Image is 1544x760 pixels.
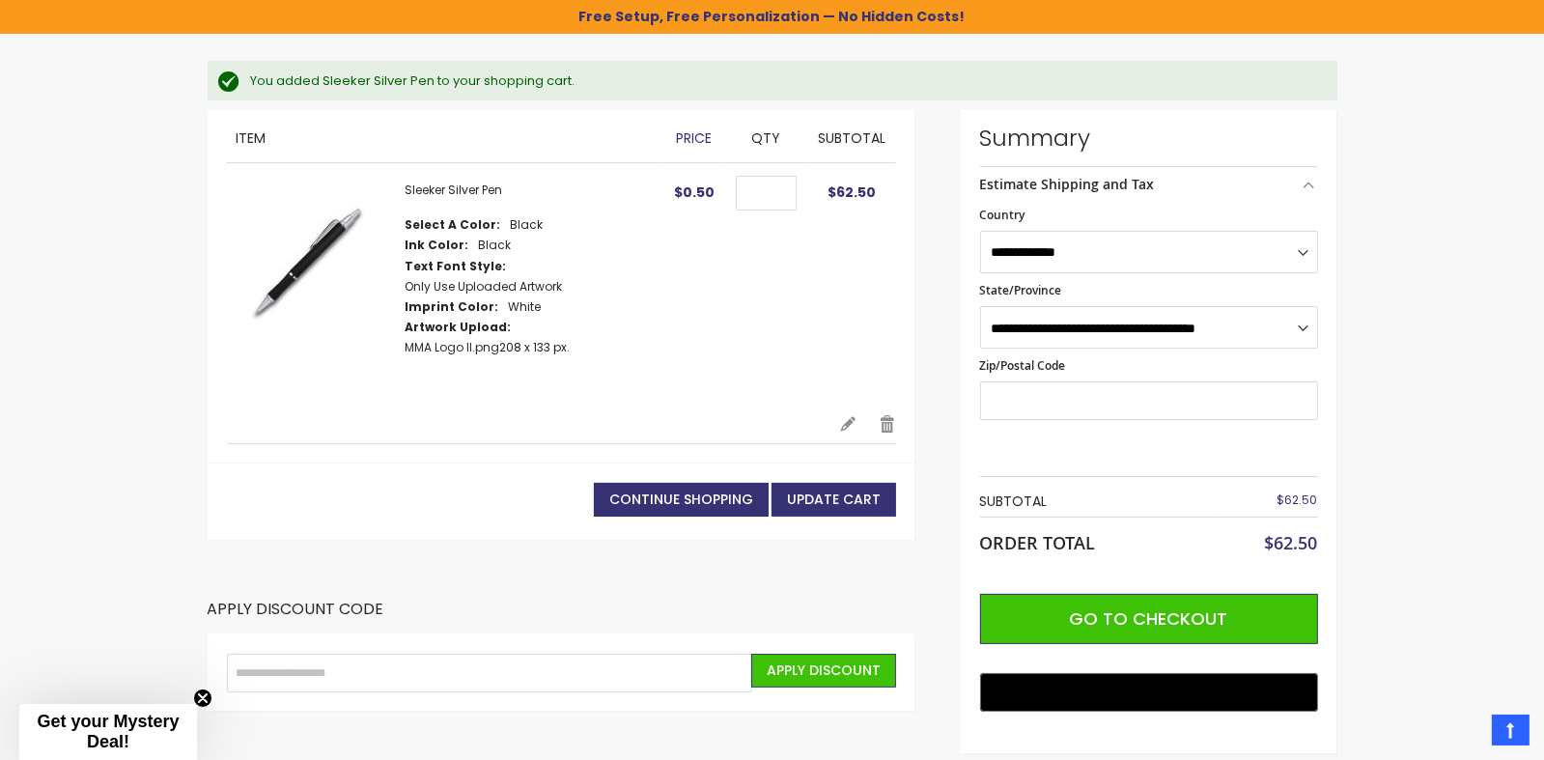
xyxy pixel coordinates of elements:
[767,661,881,680] span: Apply Discount
[980,487,1217,517] th: Subtotal
[980,594,1318,644] button: Go to Checkout
[227,183,406,395] a: Sleeker Silver-Black
[37,712,179,751] span: Get your Mystery Deal!
[479,238,512,253] dd: Black
[980,282,1062,298] span: State/Province
[980,175,1155,193] strong: Estimate Shipping and Tax
[406,217,501,233] dt: Select A Color
[406,299,499,315] dt: Imprint Color
[19,704,197,760] div: Get your Mystery Deal!Close teaser
[980,207,1025,223] span: Country
[787,490,881,509] span: Update Cart
[251,72,1318,90] div: You added Sleeker Silver Pen to your shopping cart.
[509,299,542,315] dd: White
[676,128,712,148] span: Price
[406,340,571,355] dd: 208 x 133 px.
[406,339,500,355] a: MMA Logo II.png
[980,528,1096,554] strong: Order Total
[208,599,384,634] strong: Apply Discount Code
[406,238,469,253] dt: Ink Color
[980,357,1066,374] span: Zip/Postal Code
[674,183,715,202] span: $0.50
[406,320,512,335] dt: Artwork Upload
[193,689,212,708] button: Close teaser
[609,490,753,509] span: Continue Shopping
[594,483,769,517] a: Continue Shopping
[237,128,267,148] span: Item
[406,279,563,295] dd: Only Use Uploaded Artwork
[1385,708,1544,760] iframe: Google Customer Reviews
[1277,492,1318,508] span: $62.50
[406,259,507,274] dt: Text Font Style
[818,128,885,148] span: Subtotal
[772,483,896,517] button: Update Cart
[227,183,386,342] img: Sleeker Silver-Black
[406,182,503,198] a: Sleeker Silver Pen
[980,123,1318,154] strong: Summary
[511,217,544,233] dd: Black
[751,128,780,148] span: Qty
[1265,531,1318,554] span: $62.50
[828,183,876,202] span: $62.50
[980,673,1318,712] button: Buy with GPay
[1070,606,1228,631] span: Go to Checkout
